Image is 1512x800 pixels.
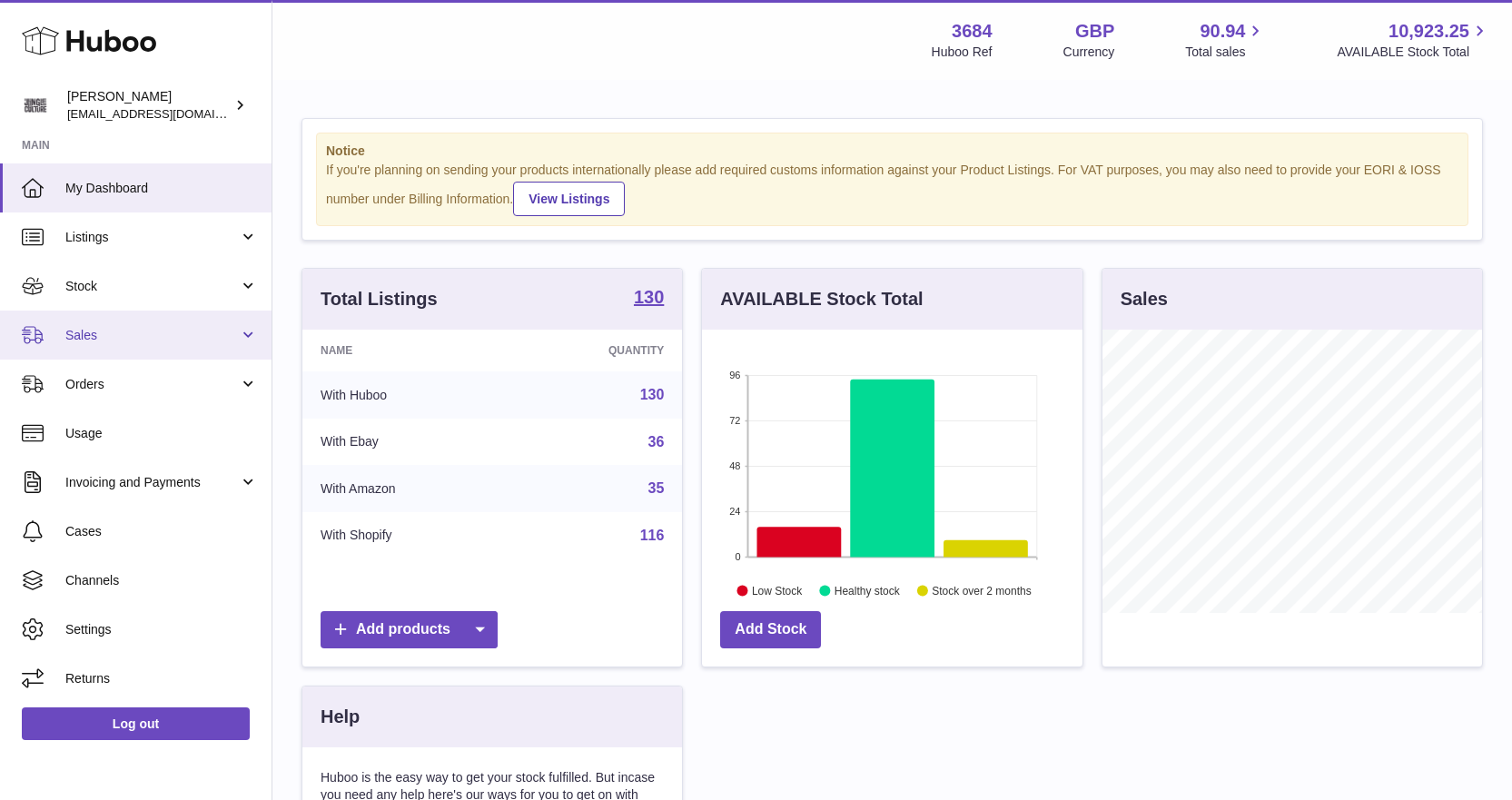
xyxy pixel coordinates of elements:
span: [EMAIL_ADDRESS][DOMAIN_NAME] [67,106,267,121]
text: Low Stock [752,584,803,597]
span: My Dashboard [65,180,258,197]
text: Stock over 2 months [933,584,1032,597]
a: View Listings [513,182,625,216]
a: Add products [321,611,498,648]
text: 24 [730,506,741,517]
span: Cases [65,523,258,540]
h3: Sales [1121,287,1168,311]
h3: Total Listings [321,287,438,311]
span: 90.94 [1200,19,1245,44]
text: Healthy stock [835,584,901,597]
text: 0 [736,551,741,562]
span: Invoicing and Payments [65,474,239,491]
td: With Amazon [302,465,510,512]
span: Orders [65,376,239,393]
span: Sales [65,327,239,344]
span: Returns [65,670,258,687]
th: Quantity [510,330,682,371]
strong: 3684 [952,19,993,44]
span: AVAILABLE Stock Total [1337,44,1490,61]
div: Currency [1063,44,1115,61]
span: 10,923.25 [1388,19,1469,44]
text: 48 [730,460,741,471]
span: Usage [65,425,258,442]
a: 36 [648,434,665,449]
strong: 130 [634,288,664,306]
div: [PERSON_NAME] [67,88,231,123]
h3: Help [321,705,360,729]
strong: Notice [326,143,1458,160]
a: 10,923.25 AVAILABLE Stock Total [1337,19,1490,61]
strong: GBP [1075,19,1114,44]
img: theinternationalventure@gmail.com [22,92,49,119]
a: 90.94 Total sales [1185,19,1266,61]
div: If you're planning on sending your products internationally please add required customs informati... [326,162,1458,216]
div: Huboo Ref [932,44,993,61]
h3: AVAILABLE Stock Total [720,287,923,311]
a: 116 [640,528,665,543]
td: With Ebay [302,419,510,466]
a: 130 [634,288,664,310]
span: Channels [65,572,258,589]
th: Name [302,330,510,371]
text: 72 [730,415,741,426]
span: Total sales [1185,44,1266,61]
a: Log out [22,707,250,740]
text: 96 [730,370,741,380]
td: With Huboo [302,371,510,419]
a: 35 [648,480,665,496]
span: Stock [65,278,239,295]
a: 130 [640,387,665,402]
span: Settings [65,621,258,638]
td: With Shopify [302,512,510,559]
a: Add Stock [720,611,821,648]
span: Listings [65,229,239,246]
